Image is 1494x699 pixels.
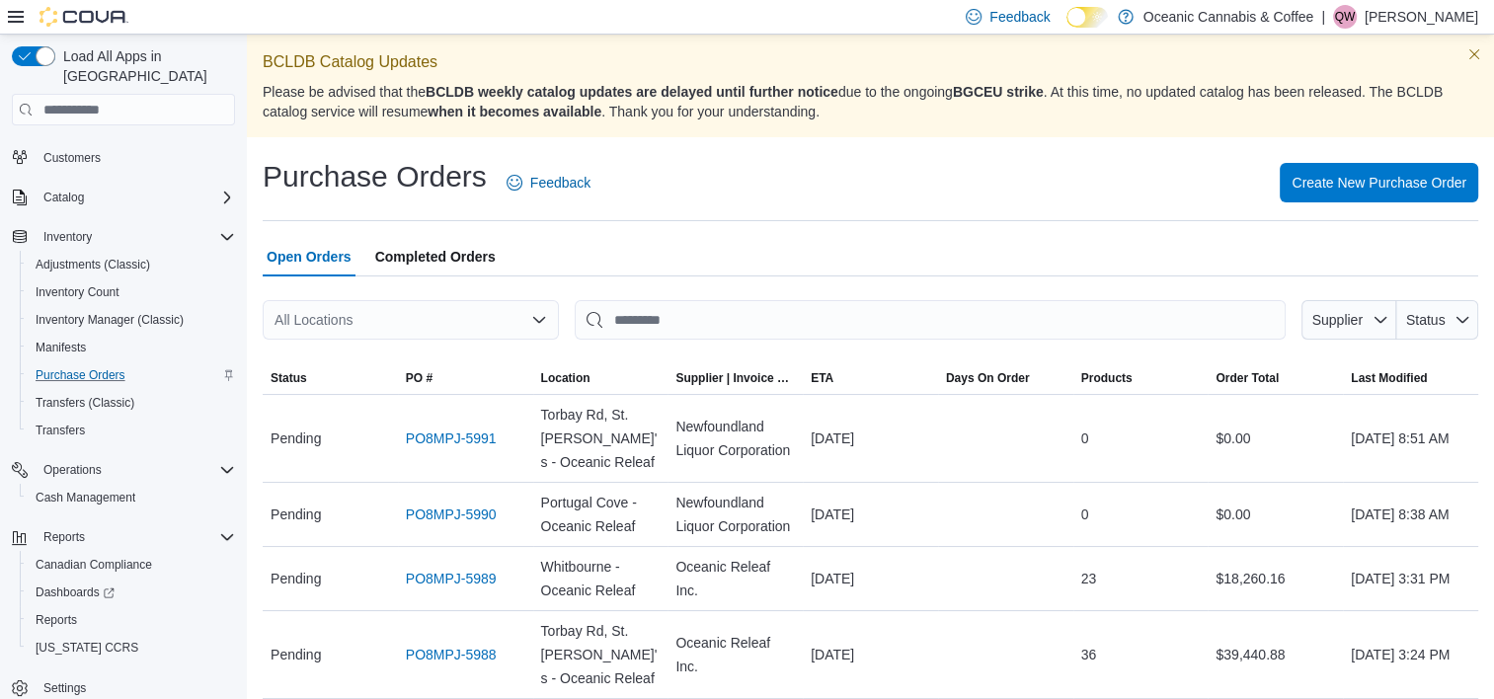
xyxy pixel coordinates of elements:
a: PO8MPJ-5989 [406,567,497,590]
span: Products [1081,370,1133,386]
span: Manifests [36,340,86,355]
a: Canadian Compliance [28,553,160,577]
a: PO8MPJ-5988 [406,643,497,666]
a: Feedback [499,163,598,202]
span: 36 [1081,643,1097,666]
button: Inventory Count [20,278,243,306]
span: Customers [36,145,235,170]
p: Oceanic Cannabis & Coffee [1143,5,1314,29]
span: Inventory Manager (Classic) [28,308,235,332]
img: Cova [39,7,128,27]
span: Feedback [989,7,1050,27]
span: Last Modified [1351,370,1427,386]
span: 23 [1081,567,1097,590]
span: Reports [36,525,235,549]
span: Reports [36,612,77,628]
a: PO8MPJ-5990 [406,503,497,526]
span: Adjustments (Classic) [28,253,235,276]
button: Adjustments (Classic) [20,251,243,278]
button: ETA [803,362,938,394]
div: $39,440.88 [1208,635,1343,674]
div: [DATE] 3:31 PM [1343,559,1478,598]
span: Inventory [43,229,92,245]
strong: when it becomes available [428,104,601,119]
div: [DATE] [803,419,938,458]
div: [DATE] [803,495,938,534]
button: Inventory Manager (Classic) [20,306,243,334]
button: Inventory [4,223,243,251]
span: Adjustments (Classic) [36,257,150,272]
span: Feedback [530,173,590,193]
span: Load All Apps in [GEOGRAPHIC_DATA] [55,46,235,86]
span: Pending [271,503,321,526]
button: Reports [36,525,93,549]
span: Purchase Orders [28,363,235,387]
a: Purchase Orders [28,363,133,387]
a: Transfers [28,419,93,442]
button: Dismiss this callout [1462,42,1486,66]
button: Last Modified [1343,362,1478,394]
strong: BGCEU strike [953,84,1044,100]
span: Supplier [1312,312,1363,328]
span: Catalog [43,190,84,205]
a: Transfers (Classic) [28,391,142,415]
span: Cash Management [28,486,235,509]
span: Create New Purchase Order [1292,173,1466,193]
a: Inventory Count [28,280,127,304]
div: Location [541,370,590,386]
span: Transfers [36,423,85,438]
span: Torbay Rd, St. [PERSON_NAME]'s - Oceanic Releaf [541,403,661,474]
span: Washington CCRS [28,636,235,660]
div: [DATE] 8:38 AM [1343,495,1478,534]
span: Settings [43,680,86,696]
span: Inventory [36,225,235,249]
button: Catalog [4,184,243,211]
button: Reports [4,523,243,551]
span: Transfers (Classic) [28,391,235,415]
span: Inventory Manager (Classic) [36,312,184,328]
button: Supplier | Invoice Number [668,362,803,394]
button: Operations [4,456,243,484]
span: Torbay Rd, St. [PERSON_NAME]'s - Oceanic Releaf [541,619,661,690]
a: Cash Management [28,486,143,509]
span: Dark Mode [1066,28,1067,29]
span: Transfers [28,419,235,442]
button: Manifests [20,334,243,361]
span: Dashboards [36,584,115,600]
div: $0.00 [1208,419,1343,458]
span: Days On Order [946,370,1030,386]
div: Oceanic Releaf Inc. [668,623,803,686]
span: Manifests [28,336,235,359]
button: Location [533,362,668,394]
span: Inventory Count [28,280,235,304]
div: [DATE] [803,559,938,598]
div: Newfoundland Liquor Corporation [668,407,803,470]
button: Operations [36,458,110,482]
h1: Purchase Orders [263,157,487,196]
span: Catalog [36,186,235,209]
a: [US_STATE] CCRS [28,636,146,660]
span: Reports [28,608,235,632]
span: Operations [43,462,102,478]
span: Order Total [1216,370,1279,386]
a: Customers [36,146,109,170]
span: Status [271,370,307,386]
button: Transfers [20,417,243,444]
span: Operations [36,458,235,482]
p: | [1321,5,1325,29]
span: 0 [1081,503,1089,526]
strong: BCLDB weekly catalog updates are delayed until further notice [426,84,838,100]
button: Open list of options [531,312,547,328]
span: PO # [406,370,432,386]
span: Purchase Orders [36,367,125,383]
button: Inventory [36,225,100,249]
span: Canadian Compliance [28,553,235,577]
span: Customers [43,150,101,166]
button: Purchase Orders [20,361,243,389]
a: Dashboards [28,581,122,604]
div: [DATE] [803,635,938,674]
div: $18,260.16 [1208,559,1343,598]
button: Order Total [1208,362,1343,394]
span: Canadian Compliance [36,557,152,573]
input: Dark Mode [1066,7,1108,28]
